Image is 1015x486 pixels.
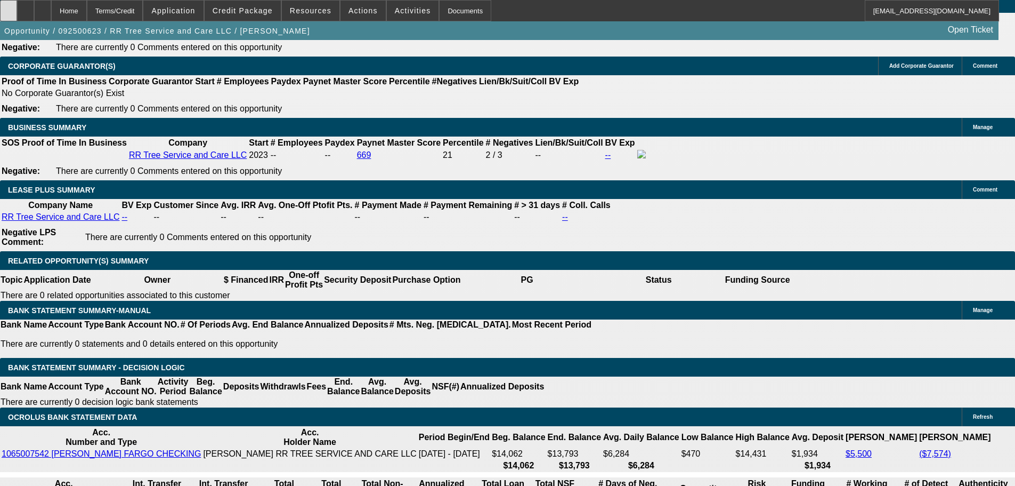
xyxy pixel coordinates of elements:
[547,427,602,448] th: End. Balance
[944,21,997,39] a: Open Ticket
[562,201,611,210] b: # Coll. Calls
[220,212,256,222] td: --
[8,413,137,421] span: OCROLUS BANK STATEMENT DATA
[56,166,282,176] span: There are currently 0 Comments entered on this opportunity
[324,149,355,161] td: --
[257,212,353,222] td: --
[443,150,483,160] div: 21
[304,320,388,330] th: Annualized Deposits
[47,377,104,397] th: Account Type
[56,43,282,52] span: There are currently 0 Comments entered on this opportunity
[491,427,546,448] th: Beg. Balance
[973,307,993,313] span: Manage
[8,363,185,372] span: Bank Statement Summary - Decision Logic
[248,149,269,161] td: 2023
[121,212,127,221] a: --
[491,460,546,471] th: $14,062
[85,233,311,242] span: There are currently 0 Comments entered on this opportunity
[285,270,323,290] th: One-off Profit Pts
[973,414,993,420] span: Refresh
[195,77,214,86] b: Start
[418,449,490,459] td: [DATE] - [DATE]
[486,150,533,160] div: 2 / 3
[593,270,725,290] th: Status
[189,377,222,397] th: Beg. Balance
[357,150,371,160] a: 669
[681,427,734,448] th: Low Balance
[327,377,360,397] th: End. Balance
[735,427,790,448] th: High Balance
[259,377,306,397] th: Withdrawls
[432,77,477,86] b: #Negatives
[56,104,282,113] span: There are currently 0 Comments entered on this opportunity
[973,124,993,130] span: Manage
[223,270,269,290] th: $ Financed
[2,43,40,52] b: Negative:
[562,212,568,221] a: --
[290,6,331,15] span: Resources
[423,212,513,222] td: --
[306,377,327,397] th: Fees
[486,138,533,147] b: # Negatives
[8,186,95,194] span: LEASE PLUS SUMMARY
[603,460,680,471] th: $6,284
[323,270,392,290] th: Security Deposit
[460,377,545,397] th: Annualized Deposits
[153,201,218,210] b: Customer Since
[973,187,997,193] span: Comment
[389,77,429,86] b: Percentile
[8,123,86,132] span: BUSINESS SUMMARY
[511,320,592,330] th: Most Recent Period
[547,460,602,471] th: $13,793
[603,449,680,459] td: $6,284
[846,449,872,458] a: $5,500
[1,427,201,448] th: Acc. Number and Type
[121,201,151,210] b: BV Exp
[325,138,355,147] b: Paydex
[92,270,223,290] th: Owner
[549,77,579,86] b: BV Exp
[157,377,189,397] th: Activity Period
[514,212,561,222] td: --
[973,63,997,69] span: Comment
[845,427,917,448] th: [PERSON_NAME]
[104,377,157,397] th: Bank Account NO.
[354,212,422,222] td: --
[1,339,591,349] p: There are currently 0 statements and 0 details entered on this opportunity
[431,377,460,397] th: NSF(#)
[603,427,680,448] th: Avg. Daily Balance
[104,320,180,330] th: Bank Account NO.
[491,449,546,459] td: $14,062
[8,306,151,315] span: BANK STATEMENT SUMMARY-MANUAL
[231,320,304,330] th: Avg. End Balance
[271,77,301,86] b: Paydex
[348,6,378,15] span: Actions
[514,201,560,210] b: # > 31 days
[605,150,611,160] a: --
[2,104,40,113] b: Negative:
[919,427,991,448] th: [PERSON_NAME]
[8,62,116,70] span: CORPORATE GUARANTOR(S)
[725,270,791,290] th: Funding Source
[271,138,323,147] b: # Employees
[389,320,511,330] th: # Mts. Neg. [MEDICAL_DATA].
[394,377,432,397] th: Avg. Deposits
[791,449,844,459] td: $1,934
[791,460,844,471] th: $1,934
[205,1,281,21] button: Credit Package
[168,138,207,147] b: Company
[8,257,149,265] span: RELATED OPPORTUNITY(S) SUMMARY
[129,150,247,160] a: RR Tree Service and Care LLC
[534,149,603,161] td: --
[547,449,602,459] td: $13,793
[479,77,547,86] b: Lien/Bk/Suit/Coll
[143,1,203,21] button: Application
[282,1,339,21] button: Resources
[443,138,483,147] b: Percentile
[605,138,635,147] b: BV Exp
[392,270,461,290] th: Purchase Option
[681,449,734,459] td: $470
[1,88,583,99] td: No Corporate Guarantor(s) Exist
[4,27,310,35] span: Opportunity / 092500623 / RR Tree Service and Care LLC / [PERSON_NAME]
[791,427,844,448] th: Avg. Deposit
